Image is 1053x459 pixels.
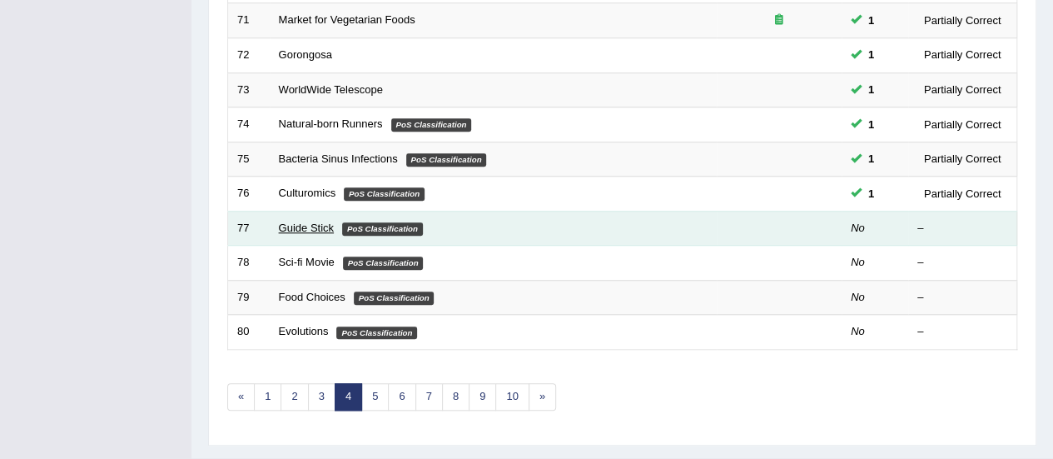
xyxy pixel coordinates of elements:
[254,383,281,411] a: 1
[281,383,308,411] a: 2
[388,383,415,411] a: 6
[279,117,383,130] a: Natural-born Runners
[228,37,270,72] td: 72
[851,256,865,268] em: No
[391,118,472,132] em: PoS Classification
[336,327,417,340] em: PoS Classification
[308,383,335,411] a: 3
[279,83,383,96] a: WorldWide Telescope
[917,150,1007,167] div: Partially Correct
[228,107,270,142] td: 74
[862,12,881,29] span: You can still take this question
[415,383,443,411] a: 7
[228,315,270,350] td: 80
[279,152,398,165] a: Bacteria Sinus Infections
[361,383,389,411] a: 5
[228,72,270,107] td: 73
[851,291,865,303] em: No
[227,383,255,411] a: «
[228,177,270,212] td: 76
[279,222,334,234] a: Guide Stick
[917,81,1007,98] div: Partially Correct
[279,187,336,199] a: Culturomics
[917,324,1007,340] div: –
[851,222,865,234] em: No
[529,383,556,411] a: »
[335,383,362,411] a: 4
[279,13,415,26] a: Market for Vegetarian Foods
[228,280,270,315] td: 79
[228,246,270,281] td: 78
[862,81,881,98] span: You can still take this question
[917,221,1007,237] div: –
[228,142,270,177] td: 75
[406,153,487,167] em: PoS Classification
[917,116,1007,133] div: Partially Correct
[862,116,881,133] span: You can still take this question
[917,255,1007,271] div: –
[726,12,832,28] div: Exam occurring question
[279,256,335,268] a: Sci-fi Movie
[917,290,1007,306] div: –
[862,46,881,63] span: You can still take this question
[442,383,469,411] a: 8
[917,185,1007,202] div: Partially Correct
[279,325,329,337] a: Evolutions
[343,257,424,270] em: PoS Classification
[851,325,865,337] em: No
[862,185,881,202] span: You can still take this question
[469,383,496,411] a: 9
[228,3,270,38] td: 71
[917,46,1007,63] div: Partially Correct
[344,187,425,201] em: PoS Classification
[354,292,435,305] em: PoS Classification
[862,150,881,167] span: You can still take this question
[279,48,332,61] a: Gorongosa
[495,383,529,411] a: 10
[917,12,1007,29] div: Partially Correct
[279,291,345,303] a: Food Choices
[228,211,270,246] td: 77
[342,222,423,236] em: PoS Classification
